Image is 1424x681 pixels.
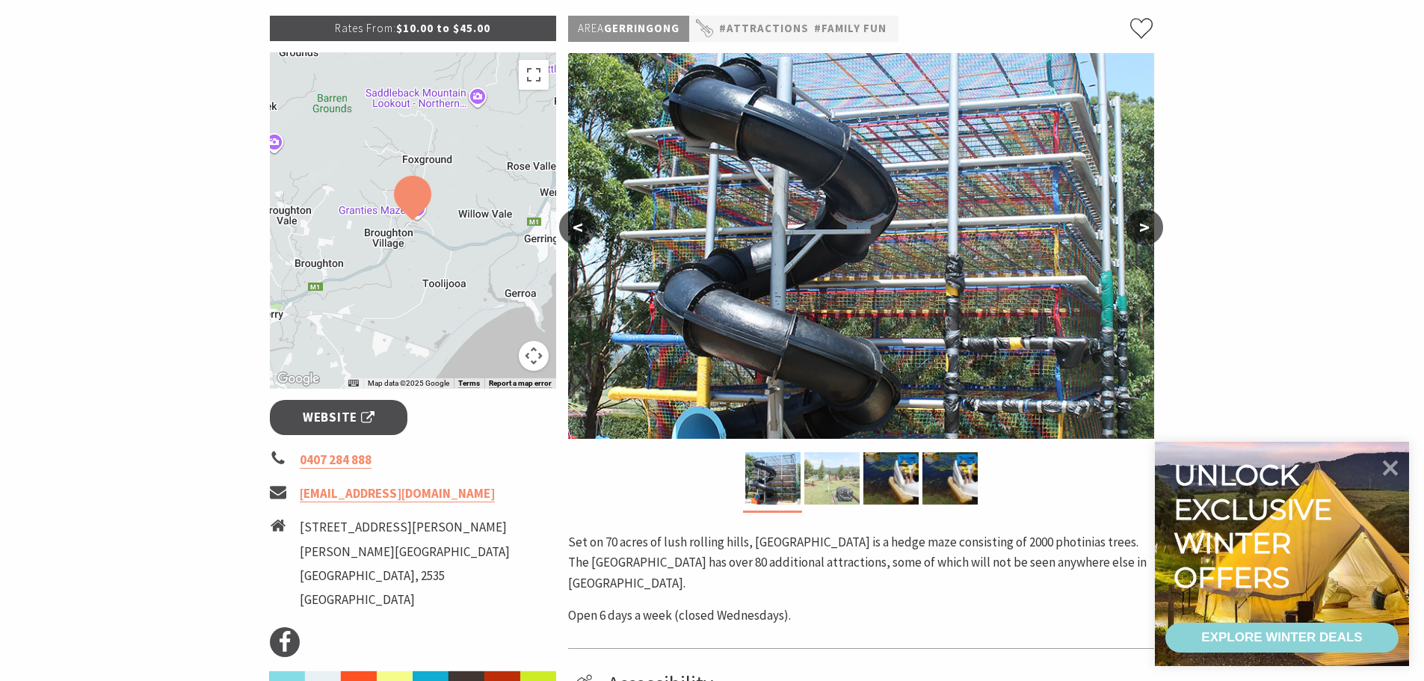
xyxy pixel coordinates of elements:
[1165,623,1399,653] a: EXPLORE WINTER DEALS
[300,566,510,586] li: [GEOGRAPHIC_DATA], 2535
[270,16,557,41] p: $10.00 to $45.00
[559,209,597,245] button: <
[578,21,604,35] span: Area
[489,379,552,388] a: Report a map error
[300,542,510,562] li: [PERSON_NAME][GEOGRAPHIC_DATA]
[519,60,549,90] button: Toggle fullscreen view
[300,485,495,502] a: [EMAIL_ADDRESS][DOMAIN_NAME]
[300,517,510,537] li: [STREET_ADDRESS][PERSON_NAME]
[568,532,1154,594] p: Set on 70 acres of lush rolling hills, [GEOGRAPHIC_DATA] is a hedge maze consisting of 2000 photi...
[458,379,480,388] a: Terms
[368,379,449,387] span: Map data ©2025 Google
[274,369,323,389] a: Open this area in Google Maps (opens a new window)
[863,452,919,505] img: Fun Park
[300,452,372,469] a: 0407 284 888
[814,19,887,38] a: #Family Fun
[568,16,689,42] p: Gerringong
[568,605,1154,626] p: Open 6 days a week (closed Wednesdays).
[1174,458,1339,594] div: Unlock exclusive winter offers
[335,21,396,35] span: Rates From:
[519,341,549,371] button: Map camera controls
[274,369,323,389] img: Google
[745,452,801,505] img: Granties Slide
[348,378,359,389] button: Keyboard shortcuts
[1126,209,1163,245] button: >
[568,53,1154,439] img: Granties Slide
[922,452,978,505] img: Fun Park
[1201,623,1362,653] div: EXPLORE WINTER DEALS
[300,590,510,610] li: [GEOGRAPHIC_DATA]
[719,19,809,38] a: #Attractions
[270,400,408,435] a: Website
[303,407,375,428] span: Website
